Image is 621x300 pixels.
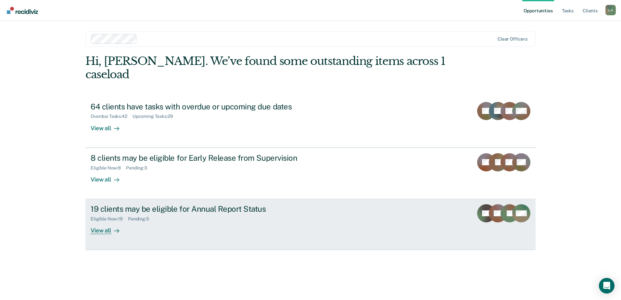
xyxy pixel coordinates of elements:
[91,153,319,163] div: 8 clients may be eligible for Early Release from Supervision
[91,114,133,119] div: Overdue Tasks : 42
[91,165,126,171] div: Eligible Now : 8
[133,114,178,119] div: Upcoming Tasks : 29
[85,199,536,250] a: 19 clients may be eligible for Annual Report StatusEligible Now:19Pending:5View all
[91,216,128,222] div: Eligible Now : 19
[128,216,154,222] div: Pending : 5
[91,222,127,234] div: View all
[599,278,615,294] div: Open Intercom Messenger
[498,36,527,42] div: Clear officers
[91,204,319,214] div: 19 clients may be eligible for Annual Report Status
[85,148,536,199] a: 8 clients may be eligible for Early Release from SupervisionEligible Now:8Pending:3View all
[85,97,536,148] a: 64 clients have tasks with overdue or upcoming due datesOverdue Tasks:42Upcoming Tasks:29View all
[85,55,446,81] div: Hi, [PERSON_NAME]. We’ve found some outstanding items across 1 caseload
[126,165,152,171] div: Pending : 3
[605,5,616,15] div: L A
[91,102,319,111] div: 64 clients have tasks with overdue or upcoming due dates
[7,7,38,14] img: Recidiviz
[91,119,127,132] div: View all
[605,5,616,15] button: Profile dropdown button
[91,170,127,183] div: View all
